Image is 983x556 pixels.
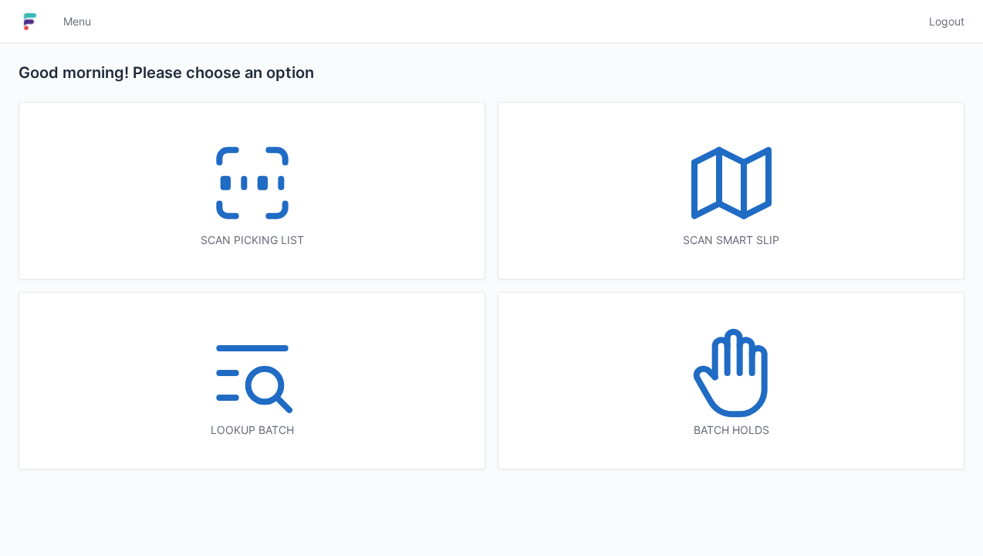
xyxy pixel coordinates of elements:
[498,292,964,470] a: Batch holds
[63,14,91,29] span: Menu
[19,62,964,83] h2: Good morning! Please choose an option
[529,232,933,248] div: Scan smart slip
[498,102,964,280] a: Scan smart slip
[19,102,485,280] a: Scan picking list
[929,14,964,29] span: Logout
[19,292,485,470] a: Lookup batch
[50,232,454,248] div: Scan picking list
[19,9,42,34] img: logo-small.jpg
[54,8,100,36] a: Menu
[529,422,933,438] div: Batch holds
[50,422,454,438] div: Lookup batch
[920,8,964,36] a: Logout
